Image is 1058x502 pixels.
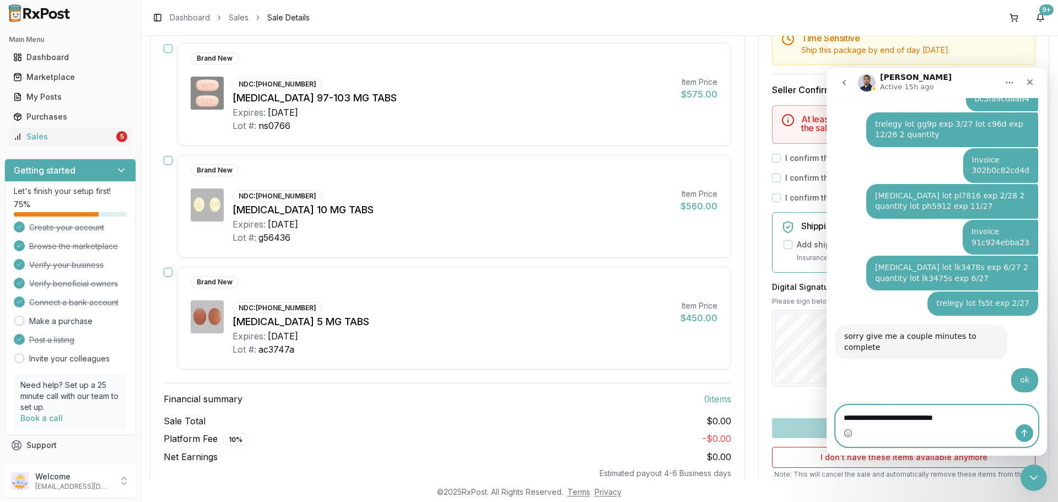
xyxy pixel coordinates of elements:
[26,460,64,471] span: Feedback
[29,278,118,289] span: Verify beneficial owners
[268,106,298,119] div: [DATE]
[20,380,120,413] p: Need help? Set up a 25 minute call with our team to set up.
[785,192,957,203] label: I confirm that all expiration dates are correct
[233,218,266,231] div: Expires:
[568,487,590,496] a: Terms
[29,241,118,252] span: Browse the marketplace
[1032,9,1049,26] button: 9+
[681,300,717,311] div: Item Price
[233,330,266,343] div: Expires:
[681,188,717,199] div: Item Price
[797,239,1007,250] label: Add shipping insurance for $0.00 ( 1.5 % of order value)
[233,78,322,90] div: NDC: [PHONE_NUMBER]
[772,447,1035,468] button: I don't have these items available anymore
[229,12,249,23] a: Sales
[164,468,731,479] div: Estimated payout 4-6 Business days
[772,282,1035,293] h3: Digital Signature
[170,12,310,23] nav: breadcrumb
[233,302,322,314] div: NDC: [PHONE_NUMBER]
[233,231,256,244] div: Lot #:
[191,188,224,222] img: Jardiance 10 MG TABS
[9,87,132,107] a: My Posts
[191,300,224,333] img: Tradjenta 5 MG TABS
[827,68,1047,456] iframe: Intercom live chat
[191,276,239,288] div: Brand New
[164,392,242,406] span: Financial summary
[13,131,114,142] div: Sales
[785,153,1030,164] label: I confirm that the 0 selected items are in stock and ready to ship
[268,218,298,231] div: [DATE]
[1021,465,1047,491] iframe: Intercom live chat
[233,190,322,202] div: NDC: [PHONE_NUMBER]
[13,72,127,83] div: Marketplace
[233,119,256,132] div: Lot #:
[29,297,118,308] span: Connect a bank account
[233,106,266,119] div: Expires:
[223,434,249,446] div: 10 %
[164,450,218,463] span: Net Earnings
[681,311,717,325] div: $450.00
[772,297,1035,306] p: Please sign below to confirm your acceptance of this order
[703,433,731,444] span: - $0.00
[9,127,132,147] a: Sales5
[11,472,29,490] img: User avatar
[233,314,672,330] div: [MEDICAL_DATA] 5 MG TABS
[20,413,63,423] a: Book a call
[801,34,1026,42] h5: Time Sensitive
[116,131,127,142] div: 5
[681,77,717,88] div: Item Price
[9,107,132,127] a: Purchases
[681,88,717,101] div: $575.00
[29,260,104,271] span: Verify your business
[4,108,136,126] button: Purchases
[4,88,136,106] button: My Posts
[9,35,132,44] h2: Main Menu
[797,252,1026,263] p: Insurance covers loss, damage, or theft during transit.
[35,482,112,491] p: [EMAIL_ADDRESS][DOMAIN_NAME]
[29,334,74,346] span: Post a listing
[595,487,622,496] a: Privacy
[4,4,75,22] img: RxPost Logo
[35,471,112,482] p: Welcome
[13,52,127,63] div: Dashboard
[267,12,310,23] span: Sale Details
[170,12,210,23] a: Dashboard
[772,83,1035,96] h3: Seller Confirmation
[233,343,256,356] div: Lot #:
[14,199,30,210] span: 75 %
[29,316,93,327] a: Make a purchase
[706,451,731,462] span: $0.00
[258,231,290,244] div: g56436
[4,68,136,86] button: Marketplace
[29,222,104,233] span: Create your account
[681,199,717,213] div: $560.00
[191,164,239,176] div: Brand New
[191,77,224,110] img: Entresto 97-103 MG TABS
